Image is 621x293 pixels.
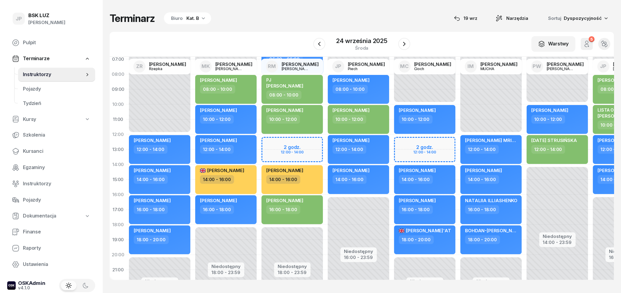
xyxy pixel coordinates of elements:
span: BOHDAN-[PERSON_NAME] [465,228,524,233]
span: [PERSON_NAME] [200,137,237,143]
div: 12:00 - 14:00 [531,145,565,154]
span: Finanse [23,228,90,236]
span: [PERSON_NAME] [134,228,171,233]
button: Niedostępny14:00 - 23:59 [543,233,572,246]
div: 16:00 [110,187,126,202]
span: Pulpit [23,39,90,47]
div: Kat. B [186,15,199,22]
div: [PERSON_NAME] [414,62,451,66]
span: [PERSON_NAME] [399,168,436,173]
div: 14:00 - 16:00 [200,175,234,184]
div: 14:00 - 16:00 [266,175,300,184]
div: Niedostępny [344,249,373,254]
a: Terminarze [7,52,95,66]
button: 5 [581,38,593,50]
span: Raporty [23,244,90,252]
span: MC [400,64,409,69]
div: [PERSON_NAME] [480,62,517,66]
span: [PERSON_NAME] [332,137,370,143]
span: Instruktorzy [23,180,90,188]
div: 08:00 - 10:00 [332,85,368,94]
div: Biuro [171,15,183,22]
div: 14:00 - 16:00 [399,175,433,184]
div: 16:00 - 18:00 [266,205,300,214]
div: 20:00 [110,247,126,262]
div: [PERSON_NAME] [547,67,576,71]
div: 19:00 [110,232,126,247]
div: 12:00 - 14:00 [134,145,167,154]
span: [PERSON_NAME] [134,198,171,203]
img: logo-xs-dark@2x.png [7,281,16,290]
div: 07:00 [110,52,126,67]
span: [PERSON_NAME] [200,77,237,83]
div: Niedostępny [211,264,241,269]
div: 13:00 [110,142,126,157]
div: 18:00 - 20:00 [134,235,169,244]
span: [PERSON_NAME] [332,168,370,173]
span: Dokumentacja [23,212,56,220]
div: 10:00 - 12:00 [399,115,432,124]
span: Tydzień [23,100,90,107]
button: Niedostępny20:00 - 23:59 [476,278,506,291]
a: Pojazdy [7,193,95,207]
a: MC[PERSON_NAME]Cioch [394,59,456,74]
div: 11:00 [110,112,126,127]
a: Ustawienia [7,257,95,272]
div: [PERSON_NAME] [282,67,310,71]
div: 14:00 - 16:00 [134,175,168,184]
span: Dyspozycyjność [564,15,602,21]
div: [PERSON_NAME] [215,62,252,66]
span: RM [268,64,276,69]
a: PW[PERSON_NAME][PERSON_NAME] [526,59,588,74]
div: [PERSON_NAME] [348,62,385,66]
div: 10:00 - 12:00 [266,115,300,124]
div: 09:00 [110,82,126,97]
span: Instruktorzy [23,71,84,79]
div: [PERSON_NAME] [28,19,65,26]
div: 12:00 - 14:00 [200,145,234,154]
div: 12:00 - 14:00 [465,145,499,154]
div: 08:00 [110,67,126,82]
a: Instruktorzy [18,67,95,82]
span: [PERSON_NAME] [134,168,171,173]
div: 12:00 [110,127,126,142]
span: JP [600,64,606,69]
div: 14:00 - 16:00 [465,175,499,184]
div: 18:00 - 23:59 [278,269,307,275]
div: [PERSON_NAME] [547,62,584,66]
span: Kursy [23,116,36,123]
span: Pojazdy [23,196,90,204]
span: [DATE] STRUSIŃSKA [531,137,577,143]
span: [PERSON_NAME] [200,107,237,113]
div: OSKAdmin [18,281,45,286]
div: Cioch [414,67,443,71]
div: [PERSON_NAME] [215,67,244,71]
a: RM[PERSON_NAME][PERSON_NAME] [261,59,323,74]
a: IM[PERSON_NAME]MUCHA [460,59,522,74]
div: 14:00 - 23:59 [543,239,572,245]
button: Warstwy [531,36,575,52]
span: ZR [136,64,143,69]
button: Niedostępny18:00 - 23:59 [278,263,307,276]
a: JP[PERSON_NAME]Piech [327,59,390,74]
span: Narzędzia [506,15,528,22]
span: [PERSON_NAME] [399,107,436,113]
div: BSK LUZ [28,13,65,18]
span: Terminarze [23,55,49,63]
span: IM [467,64,474,69]
span: [PERSON_NAME] [134,137,171,143]
div: 14:00 [110,157,126,172]
div: Niedostępny [476,279,506,284]
span: [PERSON_NAME] [531,107,568,113]
span: [PERSON_NAME] [332,107,370,113]
a: MK[PERSON_NAME][PERSON_NAME] [195,59,257,74]
div: 16:00 - 18:00 [399,205,433,214]
a: Kursanci [7,144,95,159]
button: Niedostępny20:00 - 23:59 [410,278,440,291]
span: [PERSON_NAME] [200,168,244,173]
div: Piech [348,67,377,71]
span: [PERSON_NAME] [465,168,502,173]
div: PJ [266,77,303,82]
div: 22:00 [110,277,126,292]
div: 08:00 - 10:00 [266,91,301,99]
